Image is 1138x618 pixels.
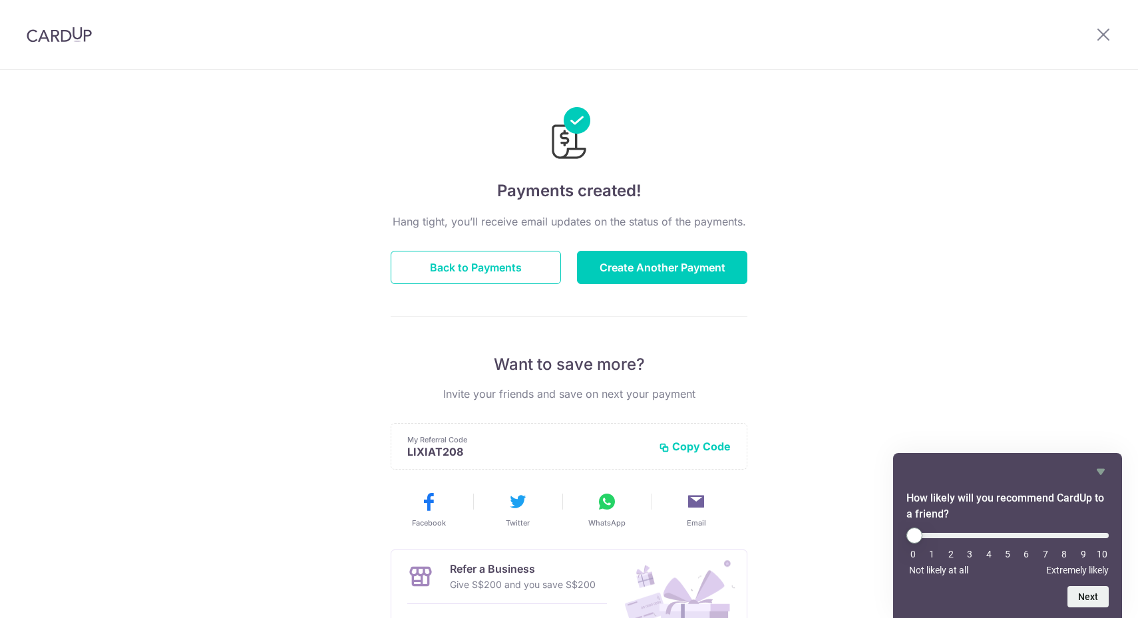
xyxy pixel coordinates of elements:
[407,445,648,458] p: LIXIAT208
[657,491,735,528] button: Email
[1095,549,1109,559] li: 10
[450,577,596,593] p: Give S$200 and you save S$200
[588,518,626,528] span: WhatsApp
[659,440,731,453] button: Copy Code
[687,518,706,528] span: Email
[1057,549,1071,559] li: 8
[1093,464,1109,480] button: Hide survey
[548,107,590,163] img: Payments
[982,549,996,559] li: 4
[412,518,446,528] span: Facebook
[1020,549,1033,559] li: 6
[909,565,968,575] span: Not likely at all
[906,490,1109,522] h2: How likely will you recommend CardUp to a friend? Select an option from 0 to 10, with 0 being Not...
[27,27,92,43] img: CardUp
[391,214,747,230] p: Hang tight, you’ll receive email updates on the status of the payments.
[568,491,646,528] button: WhatsApp
[391,354,747,375] p: Want to save more?
[389,491,468,528] button: Facebook
[1067,586,1109,607] button: Next question
[1046,565,1109,575] span: Extremely likely
[944,549,958,559] li: 2
[577,251,747,284] button: Create Another Payment
[906,549,920,559] li: 0
[906,528,1109,575] div: How likely will you recommend CardUp to a friend? Select an option from 0 to 10, with 0 being Not...
[1077,549,1090,559] li: 9
[1039,549,1052,559] li: 7
[391,251,561,284] button: Back to Payments
[450,561,596,577] p: Refer a Business
[391,386,747,402] p: Invite your friends and save on next your payment
[963,549,976,559] li: 3
[506,518,530,528] span: Twitter
[407,434,648,445] p: My Referral Code
[906,464,1109,607] div: How likely will you recommend CardUp to a friend? Select an option from 0 to 10, with 0 being Not...
[1001,549,1014,559] li: 5
[478,491,557,528] button: Twitter
[391,179,747,203] h4: Payments created!
[925,549,938,559] li: 1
